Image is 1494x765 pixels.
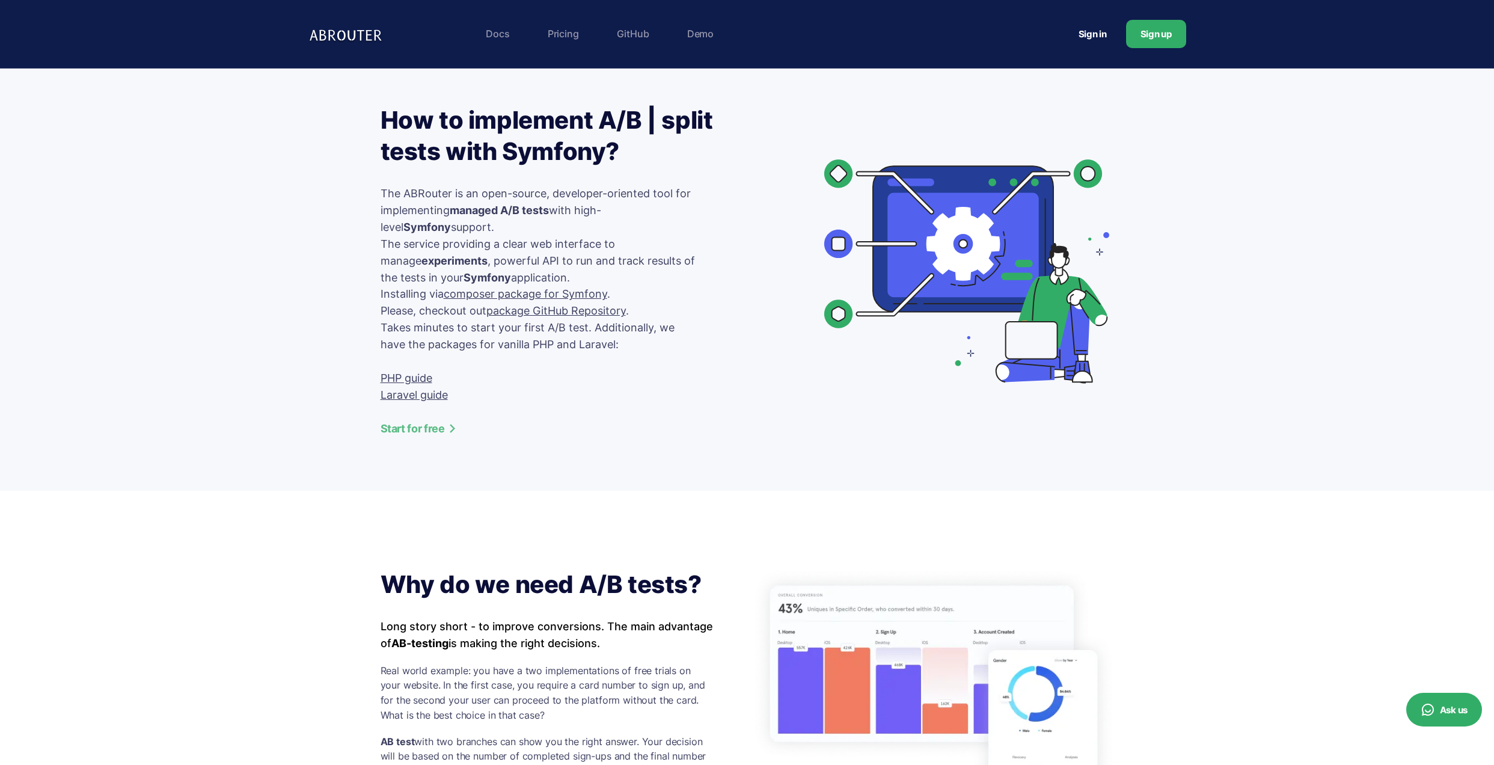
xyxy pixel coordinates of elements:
a: Sign up [1126,20,1186,48]
b: AB-testing [391,637,449,650]
a: Docs [480,22,515,46]
h2: Why do we need A/B tests? [381,569,713,600]
p: The ABRouter is an open-source, developer-oriented tool for implementing with high-level support.... [381,185,696,437]
a: Pricing [542,22,585,46]
a: GitHub [611,22,655,46]
a: Demo [681,22,720,46]
a: Sign in [1064,23,1121,45]
div: Long story short - to improve conversions. The main advantage of is making the right decisions. [381,618,713,652]
b: Symfony [403,221,451,233]
b: experiments [421,254,488,267]
a: package GitHub Repository [486,304,626,317]
b: AB test [381,736,415,748]
button: Ask us [1406,693,1482,727]
a: composer package for Symfony [444,287,607,300]
p: Real world example: you have a two implementations of free trials on your website. In the first c... [381,663,713,723]
a: Start for free [381,420,696,437]
img: Image [812,120,1114,422]
b: Symfony [464,271,511,284]
a: PHP guide [381,372,432,384]
a: Laravel guide [381,389,448,401]
img: Logo [308,22,387,46]
b: managed A/B tests [450,204,549,217]
h1: How to implement A/B | split tests with Symfony? [381,105,718,167]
